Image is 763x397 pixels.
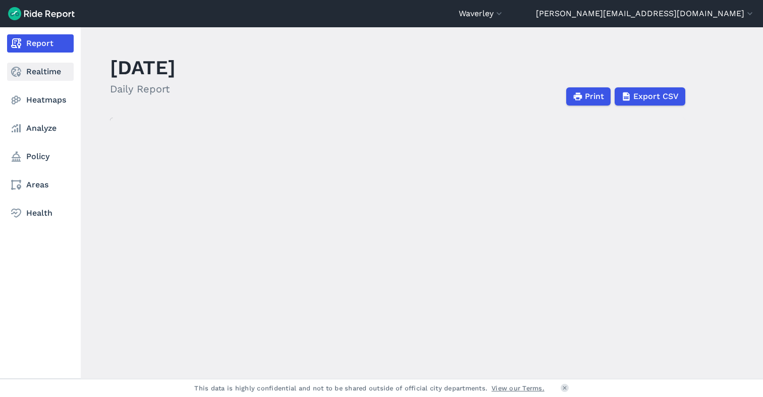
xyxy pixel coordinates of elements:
button: Waverley [459,8,504,20]
a: Realtime [7,63,74,81]
button: Print [566,87,611,106]
span: Print [585,90,604,103]
a: Areas [7,176,74,194]
h1: [DATE] [110,54,176,81]
a: View our Terms. [492,383,544,393]
button: [PERSON_NAME][EMAIL_ADDRESS][DOMAIN_NAME] [536,8,755,20]
a: Policy [7,147,74,166]
span: Export CSV [633,90,679,103]
a: Heatmaps [7,91,74,109]
a: Report [7,34,74,53]
h2: Daily Report [110,81,176,96]
a: Health [7,204,74,222]
button: Export CSV [615,87,685,106]
a: Analyze [7,119,74,137]
img: Ride Report [8,7,75,20]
